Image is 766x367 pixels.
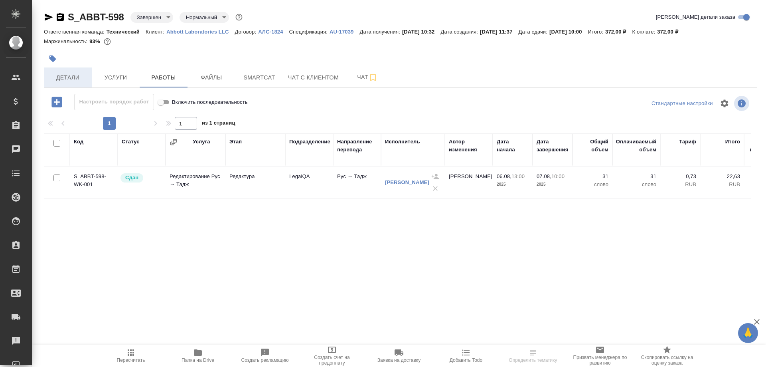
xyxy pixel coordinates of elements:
[229,138,242,146] div: Этап
[664,181,696,188] p: RUB
[44,50,61,67] button: Добавить тэг
[89,38,102,44] p: 93%
[240,73,278,83] span: Smartcat
[68,12,124,22] a: S_ABBT-598
[235,29,259,35] p: Договор:
[229,173,281,181] p: Редактура
[166,29,235,35] p: Abbott Laboratories LLC
[704,181,740,188] p: RUB
[679,138,696,146] div: Тариф
[202,118,235,130] span: из 1 страниц
[480,29,519,35] p: [DATE] 11:37
[605,29,632,35] p: 372,00 ₽
[289,29,330,35] p: Спецификация:
[234,12,244,22] button: Доп статусы указывают на важность/срочность заказа
[170,138,178,146] button: Сгруппировать
[258,29,289,35] p: АЛС-1824
[441,29,480,35] p: Дата создания:
[144,73,183,83] span: Работы
[44,38,89,44] p: Маржинальность:
[537,173,551,179] p: 07.08,
[166,169,225,196] td: Редактирование Рус → Тадж
[359,29,402,35] p: Дата получения:
[44,12,53,22] button: Скопировать ссылку для ЯМессенджера
[333,169,381,196] td: Рус → Тадж
[741,325,755,341] span: 🙏
[551,173,565,179] p: 10:00
[285,169,333,196] td: LegalQA
[537,138,569,154] div: Дата завершения
[184,14,219,21] button: Нормальный
[632,29,657,35] p: К оплате:
[704,173,740,181] p: 22,63
[402,29,441,35] p: [DATE] 10:32
[102,36,113,47] button: 22.63 RUB;
[172,98,248,106] span: Включить последовательность
[44,29,107,35] p: Ответственная команда:
[385,179,429,185] a: [PERSON_NAME]
[46,94,68,110] button: Добавить работу
[74,138,83,146] div: Код
[348,72,387,82] span: Чат
[511,173,525,179] p: 13:00
[650,97,715,110] div: split button
[664,173,696,181] p: 0,73
[576,173,608,181] p: 31
[368,73,378,82] svg: Подписаться
[657,29,684,35] p: 372,00 ₽
[193,138,210,146] div: Услуга
[616,181,656,188] p: слово
[588,29,605,35] p: Итого:
[445,169,493,196] td: [PERSON_NAME]
[497,173,511,179] p: 06.08,
[258,28,289,35] a: АЛС-1824
[337,138,377,154] div: Направление перевода
[49,73,87,83] span: Детали
[180,12,229,23] div: Завершен
[70,169,118,196] td: S_ABBT-598-WK-001
[130,12,173,23] div: Завершен
[537,181,569,188] p: 2025
[576,138,608,154] div: Общий объем
[125,174,138,182] p: Сдан
[120,173,162,183] div: Менеджер проверил работу исполнителя, передает ее на следующий этап
[107,29,146,35] p: Технический
[519,29,549,35] p: Дата сдачи:
[122,138,140,146] div: Статус
[497,181,529,188] p: 2025
[449,138,489,154] div: Автор изменения
[289,138,330,146] div: Подразделение
[385,138,420,146] div: Исполнитель
[576,181,608,188] p: слово
[55,12,65,22] button: Скопировать ссылку
[616,138,656,154] div: Оплачиваемый объем
[725,138,740,146] div: Итого
[166,28,235,35] a: Abbott Laboratories LLC
[134,14,164,21] button: Завершен
[192,73,231,83] span: Файлы
[734,96,751,111] span: Посмотреть информацию
[497,138,529,154] div: Дата начала
[288,73,339,83] span: Чат с клиентом
[146,29,166,35] p: Клиент:
[616,173,656,181] p: 31
[738,323,758,343] button: 🙏
[715,94,734,113] span: Настроить таблицу
[97,73,135,83] span: Услуги
[330,28,359,35] a: AU-17039
[656,13,735,21] span: [PERSON_NAME] детали заказа
[549,29,588,35] p: [DATE] 10:00
[330,29,359,35] p: AU-17039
